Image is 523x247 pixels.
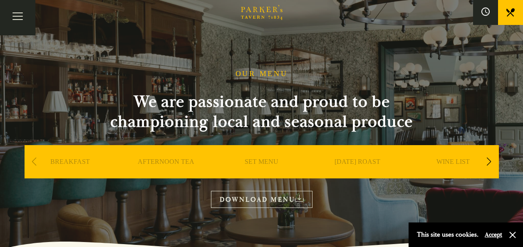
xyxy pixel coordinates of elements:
h2: We are passionate and proud to be championing local and seasonal produce [95,92,428,132]
a: WINE LIST [436,158,470,191]
div: Previous slide [29,153,40,171]
button: Close and accept [508,231,517,239]
a: DOWNLOAD MENU [211,191,312,208]
div: 5 / 9 [407,145,499,203]
a: BREAKFAST [50,158,90,191]
h1: OUR MENU [235,69,288,79]
div: 4 / 9 [312,145,403,203]
div: 2 / 9 [120,145,212,203]
div: 3 / 9 [216,145,307,203]
div: Next slide [483,153,495,171]
p: This site uses cookies. [417,229,478,241]
a: SET MENU [245,158,278,191]
a: [DATE] ROAST [335,158,380,191]
button: Accept [485,231,502,239]
a: AFTERNOON TEA [138,158,194,191]
div: 1 / 9 [25,145,116,203]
